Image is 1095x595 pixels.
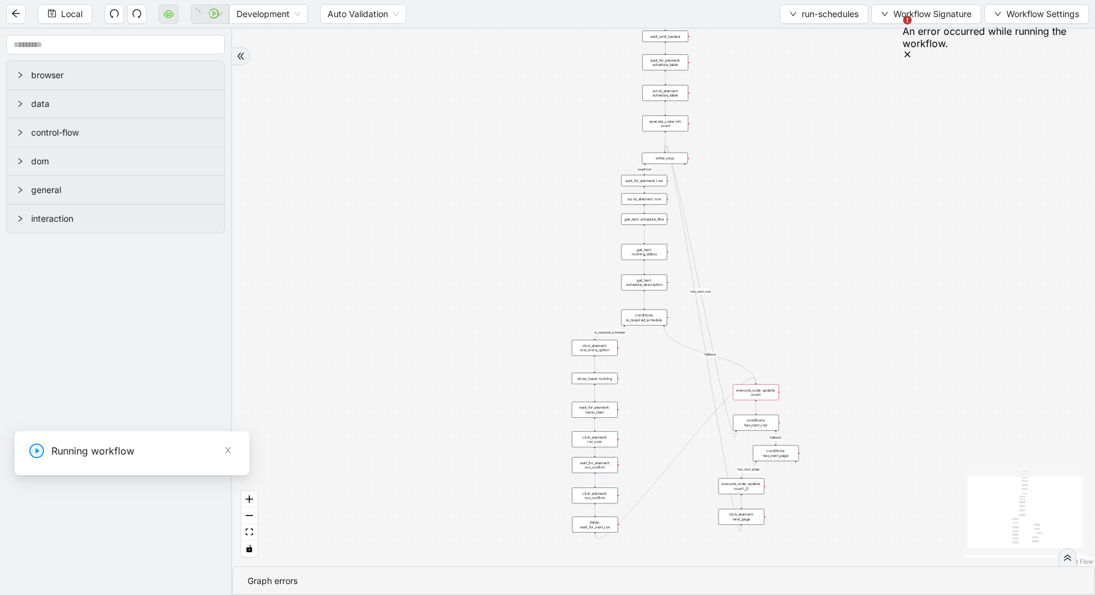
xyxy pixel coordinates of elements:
[48,9,56,18] span: save
[719,478,764,494] div: execute_code: update: count__0
[29,444,44,458] span: play-circle
[719,509,764,525] div: click_element: next_page
[802,7,859,21] span: run-schedules
[191,9,200,18] span: loading
[642,31,688,42] div: wait_until_loaded:
[792,465,800,473] span: plus-circle
[241,508,257,524] button: zoom out
[903,25,1080,49] div: An error occurred while running the workflow.
[572,457,618,473] div: wait_for_element: run_confirm
[16,100,24,108] span: right
[7,205,224,233] div: interaction
[753,445,799,461] div: conditions: has_next_page
[594,326,626,338] g: Edge from conditions: is_required_schedule to click_element: row_more_option
[6,4,26,24] button: arrow-left
[642,115,688,131] div: execute_code: init: count
[621,310,667,326] div: conditions: is_required_schedule
[621,244,667,260] div: get_text: running_status
[236,52,245,60] span: double-right
[216,10,223,18] span: down
[789,10,797,18] span: down
[109,9,119,18] span: undo
[733,384,778,400] div: execute_code: update: count
[16,158,24,165] span: right
[31,212,214,225] span: interaction
[572,402,618,418] div: wait_for_element: menu_item
[572,487,618,503] div: click_element: run_confirm
[665,145,741,532] g: Edge from click_element: next_page to while_loop:
[16,129,24,136] span: right
[7,147,224,175] div: dom
[572,517,618,533] div: delay: wait_for_next_run
[642,54,688,70] div: wait_for_element: schedule_table
[328,5,399,23] span: Auto Validation
[209,9,219,18] span: play-circle
[159,4,178,24] button: cloud-server
[247,574,1080,588] div: Graph errors
[104,4,124,24] button: undo
[31,183,214,197] span: general
[51,444,235,458] div: Running workflow
[881,10,888,18] span: down
[572,373,618,384] div: show_toast: running
[1063,553,1072,562] span: double-right
[191,4,210,24] button: play-circle
[753,445,799,461] div: conditions: has_next_pageplus-circle
[31,97,214,111] span: data
[241,541,257,557] button: toggle interactivity
[7,176,224,204] div: general
[224,446,232,454] span: close
[572,340,618,356] div: click_element: row_more_option
[236,5,301,23] span: Development
[780,4,868,24] button: downrun-schedules
[665,145,736,437] g: Edge from conditions: has_next_row to while_loop:
[16,71,24,79] span: right
[621,175,667,186] div: wait_for_element: row
[61,7,82,21] span: Local
[621,274,667,290] div: get_text: schedule_description
[7,90,224,118] div: data
[871,4,981,24] button: downWorkflow Signature
[681,169,689,177] span: plus-circle
[572,431,618,447] div: click_element: run_now
[733,415,779,431] div: conditions: has_next_row
[16,215,24,222] span: right
[241,491,257,508] button: zoom in
[31,126,214,139] span: control-flow
[642,153,688,164] div: while_loop:
[664,326,756,383] g: Edge from conditions: is_required_schedule to execute_code: update: count
[7,119,224,147] div: control-flow
[11,9,21,18] span: arrow-left
[621,193,667,205] div: scroll_element: row
[31,155,214,168] span: dom
[642,153,688,164] div: while_loop:plus-circle
[621,213,667,225] div: get_text: schedule_title
[164,9,174,18] span: cloud-server
[642,85,688,101] div: scroll_element: schedule_table
[241,524,257,541] button: fit view
[210,4,229,24] button: down
[7,61,224,89] div: browser
[132,9,142,18] span: redo
[31,68,214,82] span: browser
[1061,558,1093,565] a: React Flow attribution
[38,4,92,24] button: saveLocal
[127,4,147,24] button: redo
